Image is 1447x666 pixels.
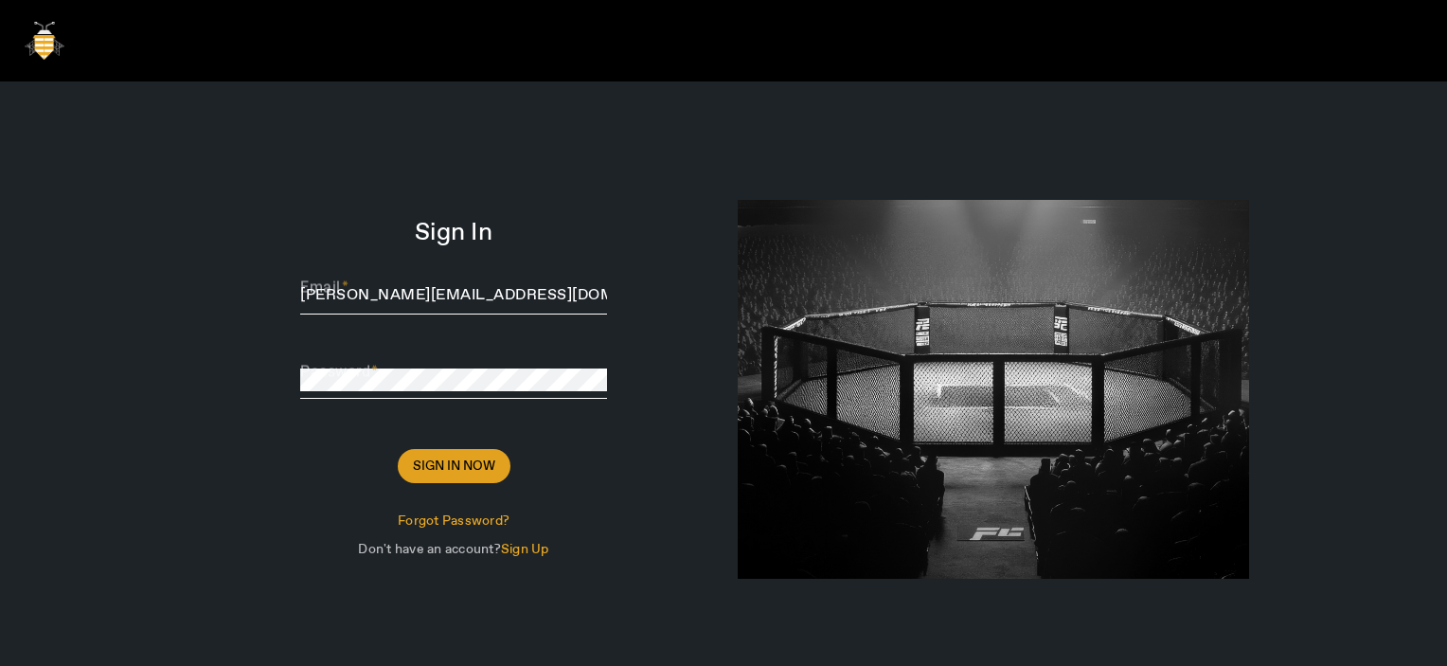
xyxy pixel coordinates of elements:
[358,541,501,558] span: Don't have an account?
[300,363,370,381] mat-label: Password
[415,224,492,243] span: Sign In
[398,512,509,531] span: Forgot Password?
[398,449,510,483] button: Sign In Now
[413,457,495,476] span: Sign In Now
[501,541,549,558] span: Sign Up
[300,279,341,297] mat-label: Email
[15,12,74,69] img: bigbee-logo.png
